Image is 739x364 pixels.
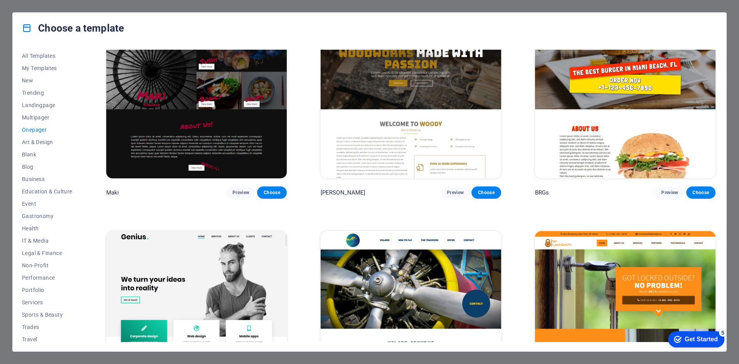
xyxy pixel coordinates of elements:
[22,247,72,259] button: Legal & Finance
[535,189,549,196] p: BRGs
[22,259,72,272] button: Non-Profit
[447,190,464,196] span: Preview
[22,299,72,305] span: Services
[22,53,72,59] span: All Templates
[6,4,62,20] div: Get Started 5 items remaining, 0% complete
[22,201,72,207] span: Event
[22,272,72,284] button: Performance
[22,151,72,158] span: Blank
[22,312,72,318] span: Sports & Beauty
[22,139,72,145] span: Art & Design
[22,185,72,198] button: Education & Culture
[22,102,72,108] span: Landingpage
[22,238,72,244] span: IT & Media
[22,164,72,170] span: Blog
[22,114,72,121] span: Multipager
[22,284,72,296] button: Portfolio
[22,136,72,148] button: Art & Design
[106,12,287,178] img: Maki
[22,250,72,256] span: Legal & Finance
[22,173,72,185] button: Business
[57,2,65,9] div: 5
[655,186,684,199] button: Preview
[226,186,256,199] button: Preview
[22,333,72,346] button: Travel
[22,262,72,268] span: Non-Profit
[22,90,72,96] span: Trending
[22,50,72,62] button: All Templates
[22,148,72,161] button: Blank
[22,62,72,74] button: My Templates
[22,235,72,247] button: IT & Media
[232,190,249,196] span: Preview
[22,225,72,231] span: Health
[692,190,709,196] span: Choose
[22,74,72,87] button: New
[22,336,72,342] span: Travel
[441,186,470,199] button: Preview
[471,186,501,199] button: Choose
[321,12,501,178] img: Woody
[263,190,280,196] span: Choose
[22,65,72,71] span: My Templates
[661,190,678,196] span: Preview
[22,99,72,111] button: Landingpage
[22,176,72,182] span: Business
[535,12,716,178] img: BRGs
[321,189,366,196] p: [PERSON_NAME]
[22,188,72,195] span: Education & Culture
[23,8,56,15] div: Get Started
[22,324,72,330] span: Trades
[22,296,72,309] button: Services
[22,124,72,136] button: Onepager
[22,161,72,173] button: Blog
[22,222,72,235] button: Health
[686,186,716,199] button: Choose
[22,287,72,293] span: Portfolio
[22,87,72,99] button: Trending
[22,127,72,133] span: Onepager
[22,275,72,281] span: Performance
[22,309,72,321] button: Sports & Beauty
[22,198,72,210] button: Event
[22,213,72,219] span: Gastronomy
[22,210,72,222] button: Gastronomy
[22,111,72,124] button: Multipager
[22,77,72,84] span: New
[106,189,119,196] p: Maki
[257,186,286,199] button: Choose
[22,321,72,333] button: Trades
[22,22,124,34] h4: Choose a template
[478,190,495,196] span: Choose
